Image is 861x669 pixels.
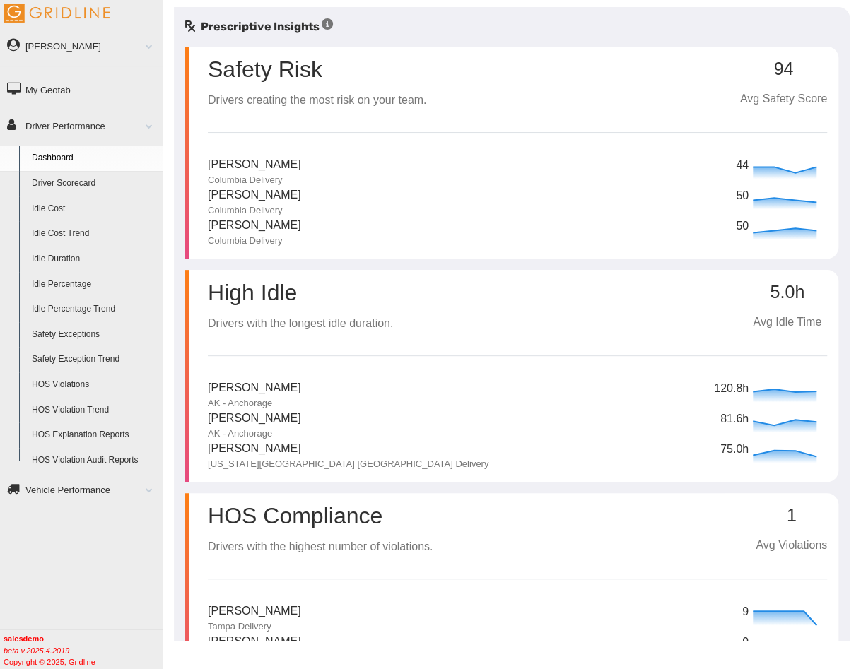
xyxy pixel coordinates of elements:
p: [PERSON_NAME] [208,187,301,204]
p: [PERSON_NAME] [208,440,488,458]
p: Safety Risk [208,58,322,81]
h5: Prescriptive Insights [185,18,333,35]
a: Safety Exception Trend [25,347,163,372]
a: Idle Percentage [25,272,163,297]
p: AK - Anchorage [208,397,301,410]
p: [PERSON_NAME] [208,379,301,397]
p: 75.0h [720,441,749,458]
p: Drivers with the highest number of violations. [208,538,433,556]
p: Avg Idle Time [747,314,827,331]
p: Columbia Delivery [208,204,301,217]
p: Drivers creating the most risk on your team. [208,92,426,109]
p: 44 [736,157,749,174]
p: Columbia Delivery [208,235,301,247]
p: 9 [742,603,749,621]
i: beta v.2025.4.2019 [4,646,69,655]
p: 1 [756,506,827,526]
p: [PERSON_NAME] [208,217,301,235]
p: 50 [736,187,749,205]
p: [US_STATE][GEOGRAPHIC_DATA] [GEOGRAPHIC_DATA] Delivery [208,458,488,470]
a: HOS Violation Trend [25,398,163,423]
a: Idle Cost Trend [25,221,163,247]
p: Tampa Delivery [208,620,301,633]
p: 120.8h [714,380,749,398]
p: AK - Anchorage [208,427,301,440]
a: HOS Violation Audit Reports [25,448,163,473]
a: Idle Percentage Trend [25,297,163,322]
p: HOS Compliance [208,504,433,527]
p: Drivers with the longest idle duration. [208,315,393,333]
p: 50 [736,218,749,235]
div: Copyright © 2025, Gridline [4,633,163,668]
a: Driver Scorecard [25,171,163,196]
b: salesdemo [4,634,44,643]
a: HOS Explanation Reports [25,422,163,448]
img: Gridline [4,4,110,23]
p: [PERSON_NAME] [208,410,301,427]
p: 5.0h [747,283,827,302]
a: HOS Violations [25,372,163,398]
a: Dashboard [25,146,163,171]
a: Idle Cost [25,196,163,222]
a: Idle Duration [25,247,163,272]
p: 94 [740,59,827,79]
p: [PERSON_NAME] [208,603,301,620]
p: [PERSON_NAME] [208,633,301,651]
p: 9 [742,634,749,651]
p: [PERSON_NAME] [208,156,301,174]
p: 81.6h [720,410,749,428]
p: High Idle [208,281,393,304]
p: Columbia Delivery [208,174,301,187]
a: Safety Exceptions [25,322,163,348]
p: Avg Safety Score [740,90,827,108]
p: Avg Violations [756,537,827,555]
